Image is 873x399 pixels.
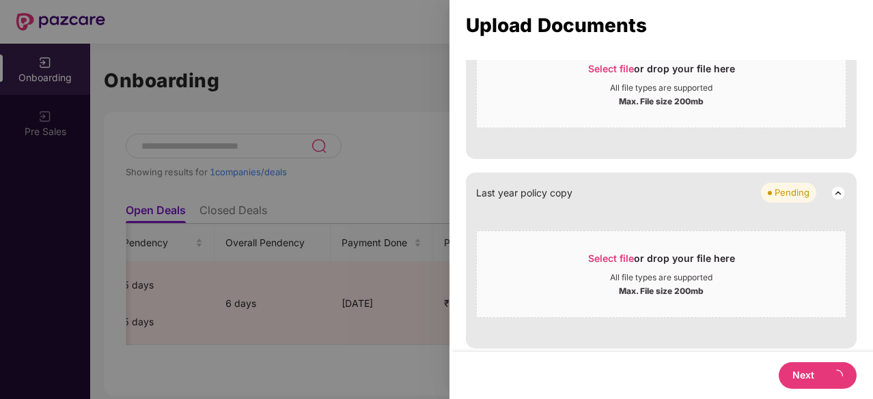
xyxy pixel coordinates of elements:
[477,241,846,307] span: Select fileor drop your file hereAll file types are supportedMax. File size 200mb
[588,252,634,264] span: Select file
[588,63,634,74] span: Select file
[610,83,712,93] div: All file types are supported
[466,18,857,33] div: Upload Documents
[477,52,846,117] span: Select fileor drop your file hereAll file types are supportedMax. File size 200mb
[829,368,845,384] span: loading
[619,93,704,107] div: Max. File size 200mb
[476,186,572,201] span: Last year policy copy
[588,252,735,272] div: or drop your file here
[779,362,857,389] button: Next loading
[619,283,704,297] div: Max. File size 200mb
[830,185,846,201] img: svg+xml;base64,PHN2ZyB3aWR0aD0iMjQiIGhlaWdodD0iMjQiIHZpZXdCb3g9IjAgMCAyNCAyNCIgZmlsbD0ibm9uZSIgeG...
[775,186,809,199] div: Pending
[610,272,712,283] div: All file types are supported
[588,62,735,83] div: or drop your file here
